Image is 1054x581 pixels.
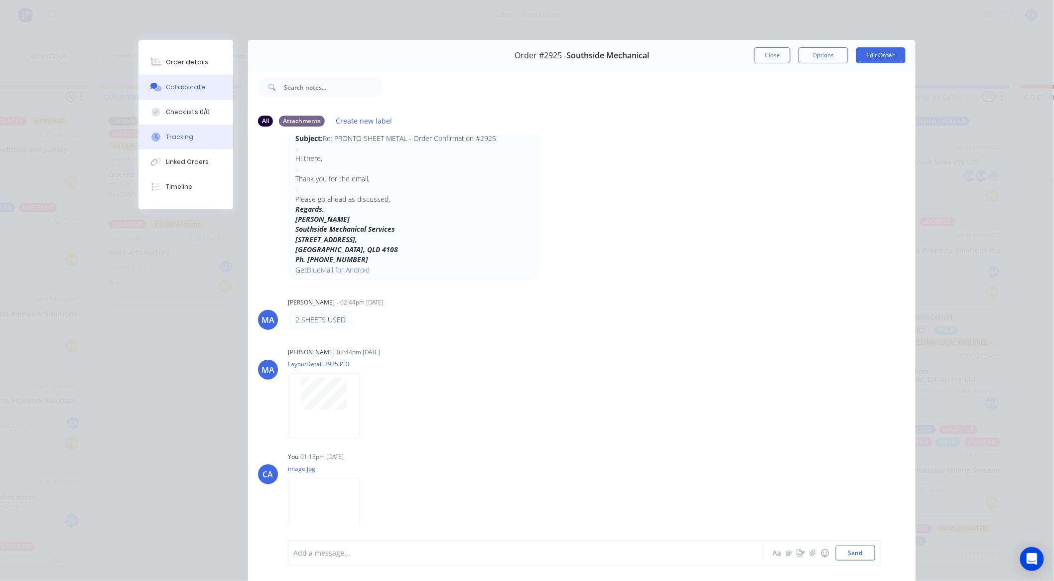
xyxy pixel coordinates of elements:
[754,47,790,63] button: Close
[288,348,335,357] div: [PERSON_NAME]
[288,298,335,307] div: [PERSON_NAME]
[295,255,368,264] strong: Ph. [PHONE_NUMBER]
[166,182,193,191] div: Timeline
[295,235,357,244] strong: [STREET_ADDRESS],
[566,51,649,60] span: Southside Mechanical
[284,77,383,97] input: Search notes...
[295,224,395,234] strong: Southside Mechanical Services
[1020,547,1044,571] div: Open Intercom Messenger
[295,144,531,153] p: .
[258,116,273,127] div: All
[138,125,233,149] button: Tracking
[295,214,350,224] strong: [PERSON_NAME]
[138,149,233,174] button: Linked Orders
[337,348,380,357] div: 02:44pm [DATE]
[295,315,346,325] p: 2 SHEETS USED
[262,364,274,376] div: MA
[279,116,325,127] div: Attachments
[295,174,531,184] p: Thank you for the email,
[836,546,875,561] button: Send
[295,204,324,214] strong: Regards,
[288,360,370,368] p: LayoutDetail 2925.PDF
[783,547,795,559] button: @
[295,265,531,275] p: Get
[166,108,210,117] div: Checklists 0/0
[300,452,344,461] div: 01:13pm [DATE]
[138,100,233,125] button: Checklists 0/0
[798,47,848,63] button: Options
[295,153,531,163] p: Hi there,
[295,164,531,174] p: .
[307,265,370,275] a: BlueMail for Android
[295,184,531,194] p: .
[295,194,531,204] p: Please go ahead as discussed,
[262,314,274,326] div: MA
[166,58,209,67] div: Order details
[337,298,384,307] div: - 02:44pm [DATE]
[771,547,783,559] button: Aa
[166,83,206,92] div: Collaborate
[288,464,370,473] p: image.jpg
[295,245,398,254] strong: [GEOGRAPHIC_DATA], QLD 4108
[331,114,397,128] button: Create new label
[138,174,233,199] button: Timeline
[295,134,323,143] strong: Subject:
[263,468,273,480] div: CA
[819,547,831,559] button: ☺
[515,51,566,60] span: Order #2925 -
[138,75,233,100] button: Collaborate
[166,133,194,142] div: Tracking
[288,452,298,461] div: You
[138,50,233,75] button: Order details
[856,47,906,63] button: Edit Order
[166,157,209,166] div: Linked Orders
